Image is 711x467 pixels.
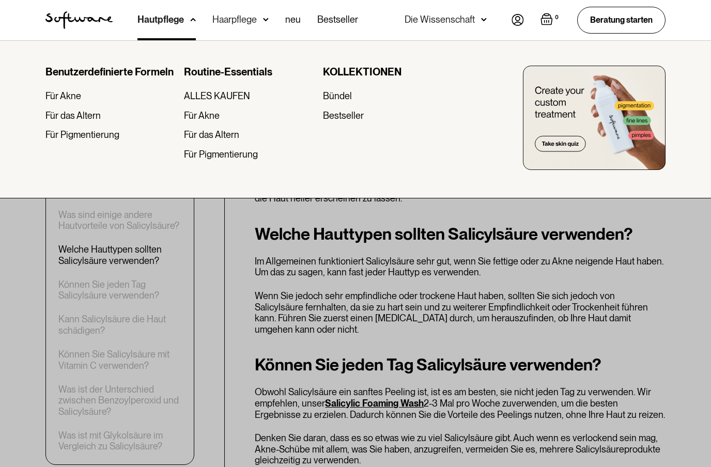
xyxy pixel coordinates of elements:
[263,14,269,25] img: Pfeil nach unten
[184,129,314,141] a: Für das Altern
[323,90,453,102] a: Bündel
[184,110,314,121] a: Für Akne
[184,66,314,78] div: Routine-Essentials
[45,90,81,102] div: Für Akne
[323,66,453,78] div: KOLLEKTIONEN
[190,14,196,25] img: Pfeil nach unten
[184,149,258,160] div: Für Pigmentierung
[577,7,666,33] a: Beratung starten
[137,14,184,25] div: Hautpflege
[184,90,250,102] div: ALLES KAUFEN
[45,11,113,29] a: Start
[481,14,487,25] img: Pfeil nach unten
[45,129,119,141] div: Für Pigmentierung
[405,14,475,25] div: Die Wissenschaft
[212,14,257,25] div: Haarpflege
[553,13,561,22] div: 0
[45,11,113,29] img: Software-Logo
[184,149,314,160] a: Für Pigmentierung
[45,66,176,78] div: Benutzerdefinierte Formeln
[323,110,453,121] a: Bestseller
[523,66,666,170] img: Erstellen Sie Ihre benutzerdefinierte Behandlungsflasche
[45,110,176,121] a: Für das Altern
[184,129,239,141] div: Für das Altern
[45,90,176,102] a: Für Akne
[540,13,561,27] a: Leerer Warenkorb öffnen
[184,110,220,121] div: Für Akne
[45,129,176,141] a: Für Pigmentierung
[323,90,352,102] div: Bündel
[184,90,314,102] a: ALLES KAUFEN
[323,110,364,121] div: Bestseller
[45,110,101,121] div: Für das Altern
